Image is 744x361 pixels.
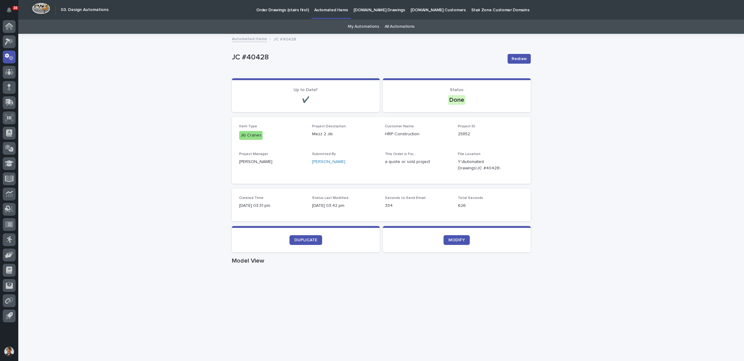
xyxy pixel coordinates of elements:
[312,196,348,200] span: Status Last Modified
[385,203,451,209] p: 334
[385,159,451,165] p: a quote or sold project
[32,3,50,14] img: Workspace Logo
[239,125,257,128] span: Item Type
[385,131,451,137] p: HRP Construction
[3,345,16,358] button: users-avatar
[312,159,345,165] a: [PERSON_NAME]
[458,203,523,209] p: 626
[8,7,16,17] div: Notifications38
[385,19,415,34] a: All Automations
[458,196,483,200] span: Total Seconds
[385,152,416,156] span: This Order is For...
[293,88,318,92] span: Up to Date?
[312,152,336,156] span: Submitted By
[312,131,378,137] p: Mezz 2 Jib
[294,238,317,242] span: DUPLICATE
[348,19,379,34] a: My Automations
[239,159,305,165] p: [PERSON_NAME]
[232,35,267,42] a: Automated Items
[239,96,372,104] p: ✔️
[239,131,263,140] div: Jib Cranes
[458,159,509,172] : Y:\Automated Drawings\JC #40428\
[448,238,465,242] span: MODIFY
[458,152,480,156] span: File Location
[239,196,264,200] span: Created Time
[312,203,378,209] p: [DATE] 03:42 pm
[312,125,346,128] span: Project Description
[448,95,465,105] div: Done
[458,131,523,137] p: 25852
[512,56,527,62] span: Redraw
[232,53,503,62] p: JC #40428
[239,152,268,156] span: Project Manager
[61,7,109,12] h2: 03. Design Automations
[385,196,426,200] span: Seconds to Send Email
[508,54,531,64] button: Redraw
[232,257,531,264] h1: Model View
[289,235,322,245] a: DUPLICATE
[444,235,470,245] a: MODIFY
[3,4,16,16] button: Notifications
[450,88,463,92] span: Status
[13,6,17,10] p: 38
[385,125,414,128] span: Customer Name
[274,35,296,42] p: JC #40428
[239,203,305,209] p: [DATE] 03:31 pm
[458,125,475,128] span: Project ID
